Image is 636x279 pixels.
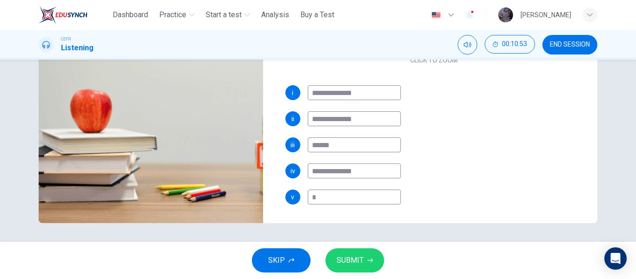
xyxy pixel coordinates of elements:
span: i [292,89,293,96]
button: SKIP [252,248,311,272]
span: SUBMIT [337,254,364,267]
button: Dashboard [109,7,152,23]
button: SUBMIT [325,248,384,272]
button: Practice [156,7,198,23]
span: iv [291,168,295,174]
span: Analysis [261,9,289,20]
span: Practice [159,9,186,20]
span: v [291,194,294,200]
img: ELTC logo [39,6,88,24]
a: ELTC logo [39,6,109,24]
button: END SESSION [542,35,597,54]
span: SKIP [268,254,285,267]
img: en [430,12,442,19]
div: Mute [458,35,477,54]
div: Open Intercom Messenger [604,247,627,270]
span: Dashboard [113,9,148,20]
span: Buy a Test [300,9,334,20]
span: ii [291,116,294,122]
button: Start a test [202,7,254,23]
img: Profile picture [498,7,513,22]
button: Buy a Test [297,7,338,23]
span: iii [291,142,295,148]
div: [PERSON_NAME] [521,9,571,20]
span: 00:10:53 [502,41,527,48]
button: Analysis [257,7,293,23]
button: 00:10:53 [485,35,535,54]
span: END SESSION [550,41,590,48]
span: Start a test [206,9,242,20]
span: CEFR [61,36,71,42]
h1: Listening [61,42,94,54]
div: Hide [485,35,535,54]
